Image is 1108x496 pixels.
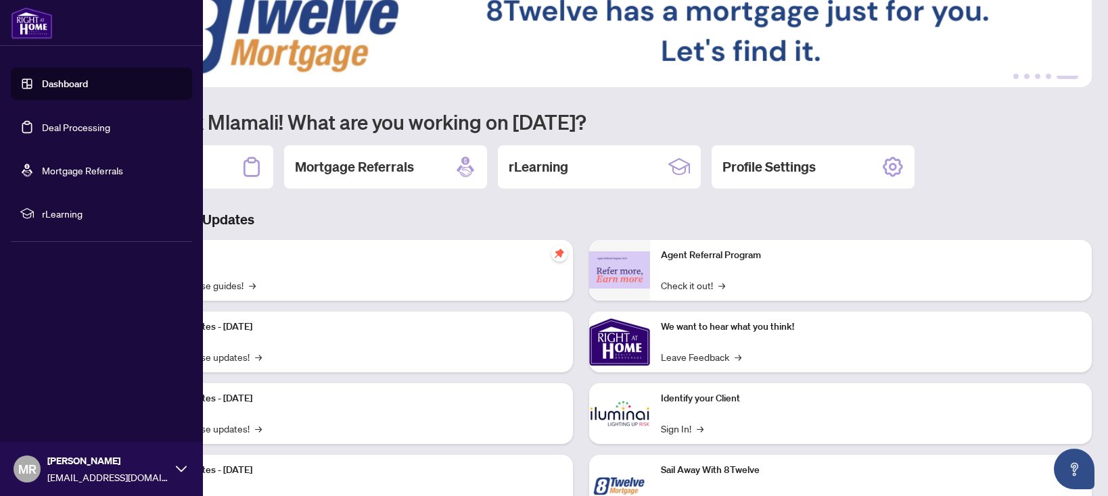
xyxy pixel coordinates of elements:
p: Identify your Client [661,391,1081,406]
span: MR [18,460,37,478]
button: 1 [1013,74,1019,79]
button: Open asap [1054,449,1094,489]
button: 2 [1024,74,1030,79]
button: 4 [1046,74,1051,79]
img: Agent Referral Program [589,251,650,289]
span: [EMAIL_ADDRESS][DOMAIN_NAME] [47,470,169,485]
img: We want to hear what you think! [589,312,650,372]
p: Agent Referral Program [661,248,1081,263]
button: 5 [1057,74,1078,79]
button: 3 [1035,74,1040,79]
h1: Welcome back Mlamali! What are you working on [DATE]? [70,109,1092,134]
a: Sign In!→ [661,421,703,436]
a: Dashboard [42,78,88,90]
span: → [255,421,262,436]
p: Self-Help [142,248,562,263]
p: Sail Away With 8Twelve [661,463,1081,478]
span: → [697,421,703,436]
img: Identify your Client [589,383,650,444]
p: Platform Updates - [DATE] [142,320,562,334]
a: Leave Feedback→ [661,349,741,364]
span: → [718,278,725,293]
h2: Mortgage Referrals [295,157,414,176]
a: Check it out!→ [661,278,725,293]
span: pushpin [551,245,568,262]
a: Mortgage Referrals [42,164,123,176]
h2: Profile Settings [722,157,816,176]
span: → [735,349,741,364]
img: logo [11,7,53,39]
span: [PERSON_NAME] [47,453,169,468]
span: → [255,349,262,364]
p: Platform Updates - [DATE] [142,463,562,478]
h3: Brokerage & Industry Updates [70,210,1092,229]
a: Deal Processing [42,121,110,133]
p: We want to hear what you think! [661,320,1081,334]
span: → [249,278,256,293]
p: Platform Updates - [DATE] [142,391,562,406]
span: rLearning [42,206,183,221]
h2: rLearning [509,157,568,176]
